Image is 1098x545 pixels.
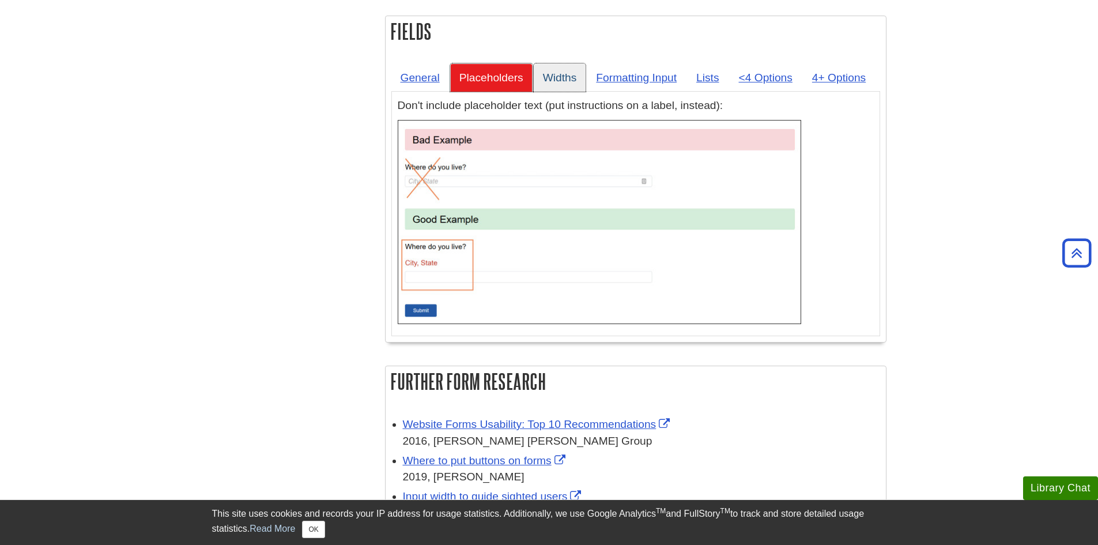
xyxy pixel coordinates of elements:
[687,63,728,92] a: Lists
[1058,245,1095,261] a: Back to Top
[720,507,730,515] sup: TM
[534,63,586,92] a: Widths
[1023,476,1098,500] button: Library Chat
[403,433,880,450] div: 2016, [PERSON_NAME] [PERSON_NAME] Group
[391,63,449,92] a: General
[398,97,874,114] p: Don't include placeholder text (put instructions on a label, instead):
[587,63,686,92] a: Formatting Input
[302,521,325,538] button: Close
[250,524,295,533] a: Read More
[398,120,801,324] img: placeholder and label bad and good examples
[403,469,880,486] div: 2019, [PERSON_NAME]
[403,418,673,430] a: Link opens in new window
[386,366,886,397] h2: Further Form Research
[386,16,886,47] h2: Fields
[403,454,568,467] a: Link opens in new window
[803,63,875,92] a: 4+ Options
[403,490,584,502] a: Link opens in new window
[212,507,886,538] div: This site uses cookies and records your IP address for usage statistics. Additionally, we use Goo...
[656,507,666,515] sup: TM
[450,63,533,92] a: Placeholders
[730,63,802,92] a: <4 Options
